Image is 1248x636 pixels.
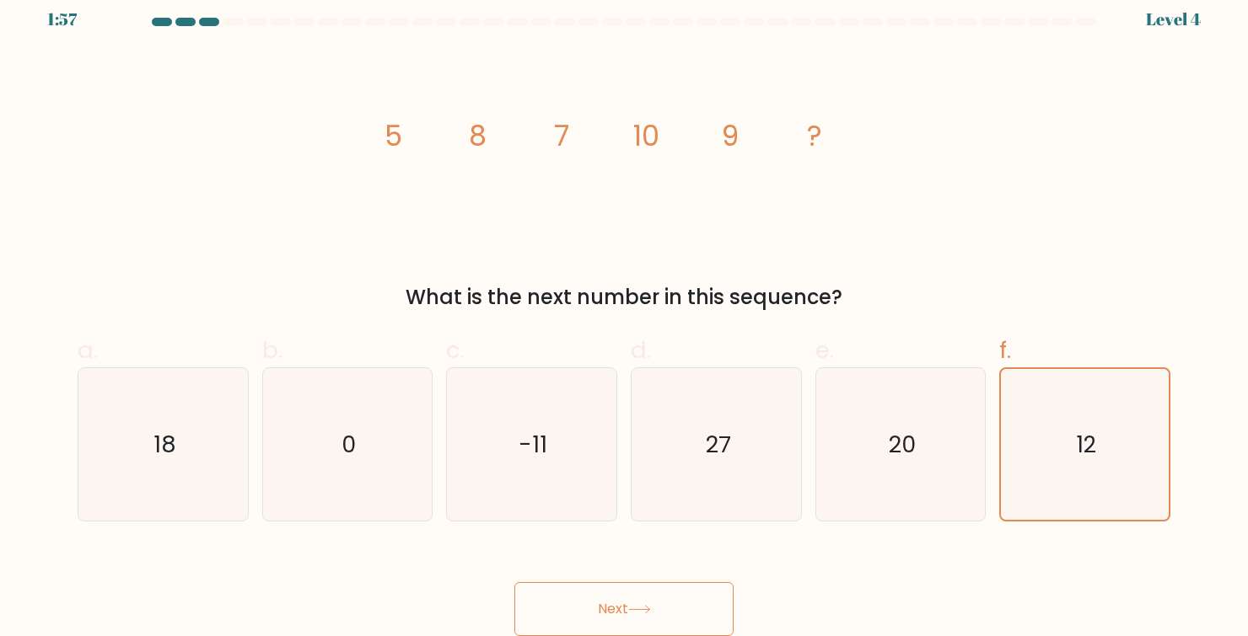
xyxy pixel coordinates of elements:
[262,334,282,366] span: b.
[78,334,98,366] span: a.
[153,429,176,460] text: 18
[47,7,77,32] div: 1:57
[631,334,651,366] span: d.
[807,116,822,156] tspan: ?
[1146,7,1201,32] div: Level 4
[722,116,739,156] tspan: 9
[815,334,834,366] span: e.
[385,116,402,156] tspan: 5
[888,429,916,460] text: 20
[514,582,734,636] button: Next
[342,429,356,460] text: 0
[446,334,465,366] span: c.
[633,116,659,156] tspan: 10
[999,334,1011,366] span: f.
[554,116,569,156] tspan: 7
[469,116,487,156] tspan: 8
[88,282,1160,313] div: What is the next number in this sequence?
[519,429,547,460] text: -11
[705,429,731,460] text: 27
[1076,429,1096,460] text: 12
